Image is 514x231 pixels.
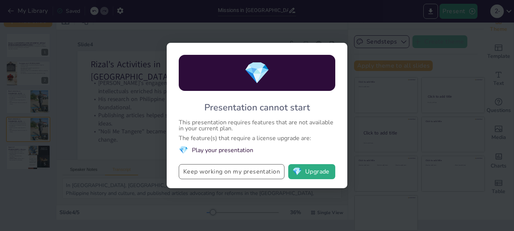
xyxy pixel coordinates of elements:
div: Presentation cannot start [204,101,310,113]
li: Play your presentation [179,145,335,155]
button: diamondUpgrade [288,164,335,179]
span: diamond [179,145,188,155]
span: diamond [292,168,302,175]
div: This presentation requires features that are not available in your current plan. [179,119,335,131]
div: The feature(s) that require a license upgrade are: [179,135,335,141]
span: diamond [244,59,270,88]
button: Keep working on my presentation [179,164,284,179]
